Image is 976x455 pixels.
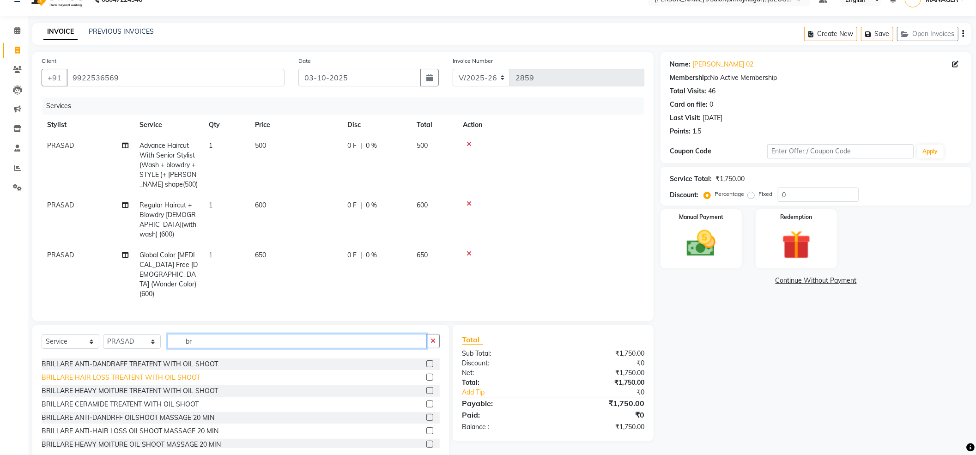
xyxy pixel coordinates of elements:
div: 0 [709,100,713,109]
span: Regular Haircut + Blowdry [DEMOGRAPHIC_DATA](with wash) (600) [139,201,196,238]
button: Open Invoices [897,27,958,41]
span: 1 [209,201,212,209]
div: Coupon Code [670,146,767,156]
span: | [360,250,362,260]
button: Create New [804,27,857,41]
div: BRILLARE HEAVY MOITURE TREATENT WITH OIL SHOOT [42,386,218,396]
span: 0 F [347,141,357,151]
th: Stylist [42,115,134,135]
label: Date [298,57,311,65]
div: ₹1,750.00 [553,378,652,388]
th: Qty [203,115,249,135]
label: Client [42,57,56,65]
div: Discount: [455,358,553,368]
div: ₹1,750.00 [553,349,652,358]
input: Search or Scan [168,334,427,348]
span: 500 [255,141,266,150]
div: Last Visit: [670,113,701,123]
th: Price [249,115,342,135]
button: +91 [42,69,67,86]
a: INVOICE [43,24,78,40]
span: 500 [417,141,428,150]
div: Paid: [455,409,553,420]
div: Balance : [455,422,553,432]
div: BRILLARE HEAVY MOITURE OIL SHOOT MASSAGE 20 MIN [42,440,221,449]
span: 0 F [347,200,357,210]
a: [PERSON_NAME] 02 [692,60,753,69]
div: BRILLARE ANTI-HAIR LOSS OILSHOOT MASSAGE 20 MIN [42,426,218,436]
img: _cash.svg [678,227,725,260]
a: Continue Without Payment [662,276,970,285]
th: Service [134,115,203,135]
div: Total Visits: [670,86,706,96]
label: Fixed [758,190,772,198]
span: PRASAD [47,251,74,259]
div: ₹1,750.00 [553,398,652,409]
span: 650 [417,251,428,259]
label: Percentage [715,190,744,198]
div: BRILLARE ANTI-DANDRFF OILSHOOT MASSAGE 20 MIN [42,413,214,423]
div: Membership: [670,73,710,83]
a: Add Tip [455,388,570,397]
th: Disc [342,115,411,135]
div: ₹1,750.00 [553,368,652,378]
span: 1 [209,141,212,150]
span: | [360,200,362,210]
div: BRILLARE ANTI-DANDRAFF TREATENT WITH OIL SHOOT [42,359,218,369]
input: Search by Name/Mobile/Email/Code [67,69,285,86]
div: [DATE] [703,113,722,123]
span: 600 [255,201,266,209]
img: _gift.svg [773,227,820,263]
label: Manual Payment [679,213,723,221]
div: Name: [670,60,691,69]
input: Enter Offer / Coupon Code [767,144,913,158]
th: Action [457,115,644,135]
div: BRILLARE CERAMIDE TREATENT WITH OIL SHOOT [42,400,199,409]
span: 0 % [366,250,377,260]
div: Sub Total: [455,349,553,358]
span: 1 [209,251,212,259]
div: Total: [455,378,553,388]
span: 0 F [347,250,357,260]
span: PRASAD [47,201,74,209]
div: Services [42,97,651,115]
span: 650 [255,251,266,259]
a: PREVIOUS INVOICES [89,27,154,36]
div: ₹1,750.00 [553,422,652,432]
div: 1.5 [692,127,701,136]
div: ₹0 [553,358,652,368]
span: | [360,141,362,151]
div: Discount: [670,190,698,200]
div: Card on file: [670,100,708,109]
button: Apply [917,145,944,158]
button: Save [861,27,893,41]
span: Total [462,335,483,345]
span: 0 % [366,141,377,151]
label: Invoice Number [453,57,493,65]
span: 0 % [366,200,377,210]
div: ₹0 [553,409,652,420]
div: No Active Membership [670,73,962,83]
span: PRASAD [47,141,74,150]
div: Points: [670,127,691,136]
div: Service Total: [670,174,712,184]
span: Advance Haircut With Senior Stylist (Wash + blowdry + STYLE )+ [PERSON_NAME] shape(500) [139,141,198,188]
div: Payable: [455,398,553,409]
div: BRILLARE HAIR LOSS TREATENT WITH OIL SHOOT [42,373,200,382]
span: 600 [417,201,428,209]
div: ₹0 [570,388,651,397]
div: Net: [455,368,553,378]
div: 46 [708,86,715,96]
th: Total [411,115,457,135]
span: Global Color [MEDICAL_DATA] Free [DEMOGRAPHIC_DATA] (Wonder Color) (600) [139,251,198,298]
label: Redemption [780,213,812,221]
div: ₹1,750.00 [715,174,745,184]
